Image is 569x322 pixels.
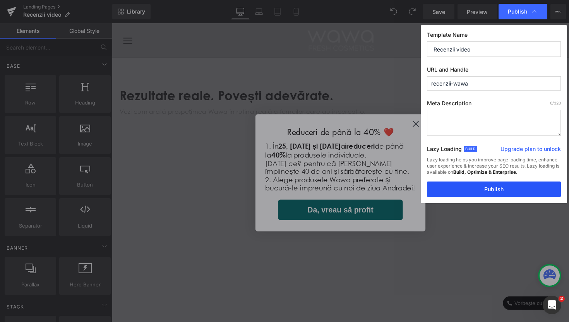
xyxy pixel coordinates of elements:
[8,213,151,293] iframe: Recenzie Video
[8,66,461,83] h1: Rezultate reale. Povești adevărate.
[317,114,461,194] iframe: Recenzie Video
[508,8,527,15] span: Publish
[8,86,461,95] p: Vezi cum arată prospețimea Wawa în rutina reală a femeilor care au încercat-o.
[427,157,561,182] div: Lazy loading helps you improve page loading time, enhance user experience & increase your SEO res...
[8,114,151,194] iframe: Recenzie Video
[500,145,561,156] a: Upgrade plan to unlock
[559,296,565,302] span: 2
[427,182,561,197] button: Publish
[317,213,461,293] iframe: Recenzie Video
[163,114,306,194] iframe: Recenzie Video
[427,66,561,76] label: URL and Handle
[427,144,462,157] label: Lazy Loading
[427,100,561,110] label: Meta Description
[163,213,306,293] iframe: Recenzie Video
[550,101,552,105] span: 0
[550,101,561,105] span: /320
[427,31,561,41] label: Template Name
[453,169,518,175] strong: Build, Optimize & Enterprise.
[464,146,477,152] span: Build
[543,296,561,314] iframe: Intercom live chat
